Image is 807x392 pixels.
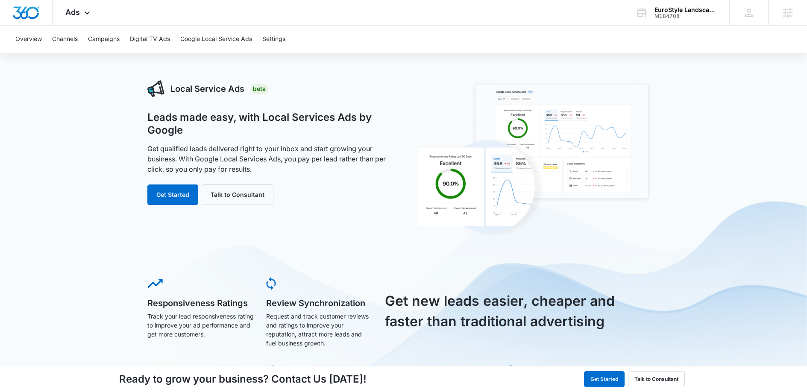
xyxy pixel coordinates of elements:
[147,184,198,205] button: Get Started
[52,26,78,53] button: Channels
[654,13,717,19] div: account id
[262,26,285,53] button: Settings
[250,84,268,94] div: Beta
[65,8,80,17] span: Ads
[266,312,373,348] p: Request and track customer reviews and ratings to improve your reputation, attract more leads and...
[147,143,394,174] p: Get qualified leads delivered right to your inbox and start growing your business. With Google Lo...
[14,14,21,20] img: logo_orange.svg
[147,299,254,307] h5: Responsiveness Ratings
[85,50,92,56] img: tab_keywords_by_traffic_grey.svg
[654,6,717,13] div: account name
[88,26,120,53] button: Campaigns
[24,14,42,20] div: v 4.0.25
[14,22,21,29] img: website_grey.svg
[147,111,394,137] h1: Leads made easy, with Local Services Ads by Google
[180,26,252,53] button: Google Local Service Ads
[202,184,273,205] button: Talk to Consultant
[94,50,144,56] div: Keywords by Traffic
[119,372,367,387] h4: Ready to grow your business? Contact Us [DATE]!
[584,371,625,387] button: Get Started
[23,50,30,56] img: tab_domain_overview_orange.svg
[147,312,254,339] p: Track your lead responsiveness rating to improve your ad performance and get more customers.
[15,26,42,53] button: Overview
[628,371,685,387] button: Talk to Consultant
[266,299,373,307] h5: Review Synchronization
[32,50,76,56] div: Domain Overview
[385,291,625,332] h3: Get new leads easier, cheaper and faster than traditional advertising
[22,22,94,29] div: Domain: [DOMAIN_NAME]
[170,82,244,95] h3: Local Service Ads
[130,26,170,53] button: Digital TV Ads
